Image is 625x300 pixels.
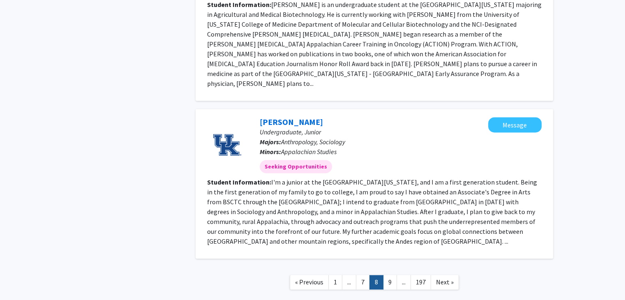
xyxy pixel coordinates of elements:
iframe: Chat [6,263,35,294]
nav: Page navigation [196,267,553,300]
b: Majors: [260,138,281,146]
a: 197 [411,275,431,289]
span: Next » [436,278,454,286]
span: Undergraduate, Junior [260,128,321,136]
b: Student Information: [207,0,271,9]
b: Student Information: [207,178,271,186]
span: Anthropology, Sociology [281,138,345,146]
fg-read-more: [PERSON_NAME] is an undergraduate student at the [GEOGRAPHIC_DATA][US_STATE] majoring in Agricult... [207,0,542,88]
mat-chip: Seeking Opportunities [260,160,332,173]
span: ... [347,278,351,286]
a: 8 [369,275,383,289]
a: 7 [356,275,370,289]
a: [PERSON_NAME] [260,117,323,127]
button: Message Adrianna Johnson [488,117,542,132]
span: Appalachian Studies [281,148,337,156]
span: « Previous [295,278,323,286]
b: Minors: [260,148,281,156]
a: 1 [328,275,342,289]
span: ... [402,278,406,286]
fg-read-more: I'm a junior at the [GEOGRAPHIC_DATA][US_STATE], and I am a first generation student. Being in th... [207,178,537,245]
a: Previous [290,275,329,289]
a: 9 [383,275,397,289]
a: Next [431,275,459,289]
